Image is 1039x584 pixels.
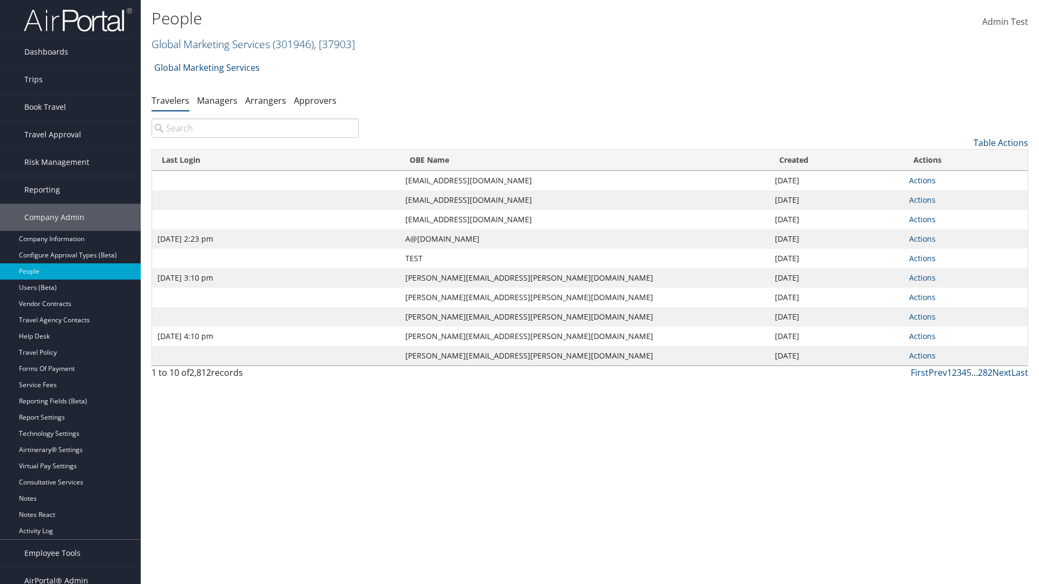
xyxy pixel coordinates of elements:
[24,121,81,148] span: Travel Approval
[770,249,904,268] td: [DATE]
[904,150,1028,171] th: Actions
[400,190,770,210] td: [EMAIL_ADDRESS][DOMAIN_NAME]
[24,94,66,121] span: Book Travel
[273,37,314,51] span: ( 301946 )
[152,327,400,346] td: [DATE] 4:10 pm
[24,66,43,93] span: Trips
[400,268,770,288] td: [PERSON_NAME][EMAIL_ADDRESS][PERSON_NAME][DOMAIN_NAME]
[152,150,400,171] th: Last Login: activate to sort column ascending
[152,229,400,249] td: [DATE] 2:23 pm
[770,327,904,346] td: [DATE]
[24,7,132,32] img: airportal-logo.png
[400,288,770,307] td: [PERSON_NAME][EMAIL_ADDRESS][PERSON_NAME][DOMAIN_NAME]
[909,214,936,224] a: Actions
[1011,367,1028,379] a: Last
[152,268,400,288] td: [DATE] 3:10 pm
[152,7,736,30] h1: People
[189,367,211,379] span: 2,812
[314,37,355,51] span: , [ 37903 ]
[400,171,770,190] td: [EMAIL_ADDRESS][DOMAIN_NAME]
[400,307,770,327] td: [PERSON_NAME][EMAIL_ADDRESS][PERSON_NAME][DOMAIN_NAME]
[770,150,904,171] th: Created: activate to sort column ascending
[909,234,936,244] a: Actions
[952,367,957,379] a: 2
[957,367,962,379] a: 3
[770,288,904,307] td: [DATE]
[947,367,952,379] a: 1
[400,210,770,229] td: [EMAIL_ADDRESS][DOMAIN_NAME]
[974,137,1028,149] a: Table Actions
[992,367,1011,379] a: Next
[24,38,68,65] span: Dashboards
[770,210,904,229] td: [DATE]
[909,292,936,302] a: Actions
[294,95,337,107] a: Approvers
[909,311,936,322] a: Actions
[245,95,286,107] a: Arrangers
[152,95,189,107] a: Travelers
[400,249,770,268] td: TEST
[770,307,904,327] td: [DATE]
[909,253,936,263] a: Actions
[154,57,260,78] a: Global Marketing Services
[909,350,936,361] a: Actions
[152,118,359,138] input: Search
[770,346,904,366] td: [DATE]
[978,367,992,379] a: 282
[971,367,978,379] span: …
[770,268,904,288] td: [DATE]
[400,229,770,249] td: A@[DOMAIN_NAME]
[197,95,238,107] a: Managers
[982,5,1028,39] a: Admin Test
[909,273,936,283] a: Actions
[24,540,81,567] span: Employee Tools
[770,229,904,249] td: [DATE]
[152,366,359,384] div: 1 to 10 of records
[770,171,904,190] td: [DATE]
[909,331,936,341] a: Actions
[24,204,84,231] span: Company Admin
[909,195,936,205] a: Actions
[152,37,355,51] a: Global Marketing Services
[24,149,89,176] span: Risk Management
[929,367,947,379] a: Prev
[966,367,971,379] a: 5
[400,150,770,171] th: OBE Name: activate to sort column ascending
[962,367,966,379] a: 4
[911,367,929,379] a: First
[400,327,770,346] td: [PERSON_NAME][EMAIL_ADDRESS][PERSON_NAME][DOMAIN_NAME]
[770,190,904,210] td: [DATE]
[909,175,936,185] a: Actions
[24,176,60,203] span: Reporting
[982,16,1028,28] span: Admin Test
[400,346,770,366] td: [PERSON_NAME][EMAIL_ADDRESS][PERSON_NAME][DOMAIN_NAME]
